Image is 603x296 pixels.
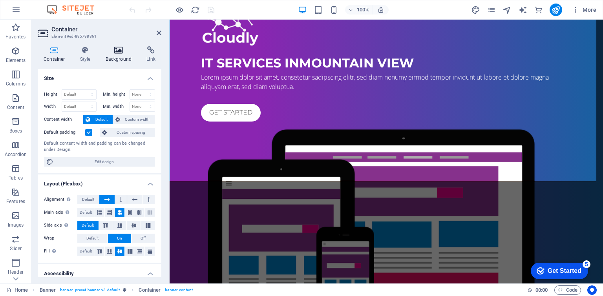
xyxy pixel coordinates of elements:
[487,5,496,15] i: Pages (Ctrl+Alt+S)
[38,69,161,83] h4: Size
[5,34,26,40] p: Favorites
[518,5,528,15] button: text_generator
[77,247,95,256] button: Default
[103,104,130,109] label: Min. width
[345,5,373,15] button: 100%
[6,57,26,64] p: Elements
[56,157,153,167] span: Edit design
[502,5,512,15] i: Navigator
[44,104,62,109] label: Width
[74,46,100,63] h4: Style
[487,5,496,15] button: pages
[122,115,153,124] span: Custom width
[86,234,99,243] span: Default
[534,5,543,15] button: commerce
[8,222,24,228] p: Images
[502,5,512,15] button: navigator
[108,234,131,243] button: On
[554,285,581,295] button: Code
[551,5,560,15] i: Publish
[44,247,77,256] label: Fill
[471,5,480,15] i: Design (Ctrl+Alt+Y)
[59,285,120,295] span: . banner .preset-banner-v3-default
[77,234,108,243] button: Default
[190,5,200,15] button: reload
[109,128,153,137] span: Custom spacing
[123,288,126,292] i: This element is a customizable preset
[77,208,95,217] button: Default
[38,174,161,189] h4: Layout (Flexbox)
[45,5,104,15] img: Editor Logo
[6,198,25,205] p: Features
[44,128,85,137] label: Default padding
[82,221,94,230] span: Default
[587,285,597,295] button: Usercentrics
[80,247,92,256] span: Default
[44,221,77,230] label: Side axis
[6,285,28,295] a: Click to cancel selection. Double-click to open Pages
[44,234,77,243] label: Wrap
[541,287,542,293] span: :
[44,140,155,153] div: Default content width and padding can be changed under Design.
[40,285,56,295] span: Click to select. Double-click to edit
[558,285,577,295] span: Code
[518,5,527,15] i: AI Writer
[113,115,155,124] button: Custom width
[10,245,22,252] p: Slider
[141,46,161,63] h4: Link
[117,234,122,243] span: On
[6,4,64,20] div: Get Started 5 items remaining, 0% complete
[58,2,66,9] div: 5
[38,264,161,278] h4: Accessibility
[83,115,113,124] button: Default
[51,33,146,40] h3: Element #ed-895798861
[191,5,200,15] i: Reload page
[377,6,384,13] i: On resize automatically adjust zoom level to fit chosen device.
[82,195,94,204] span: Default
[471,5,481,15] button: design
[550,4,562,16] button: publish
[535,285,548,295] span: 00 00
[44,195,77,204] label: Alignment
[6,81,26,87] p: Columns
[164,285,192,295] span: . banner-content
[100,46,141,63] h4: Background
[9,175,23,181] p: Tables
[8,269,24,275] p: Header
[77,195,99,204] button: Default
[103,92,130,96] label: Min. height
[139,285,161,295] span: Click to select. Double-click to edit
[80,208,92,217] span: Default
[9,128,22,134] p: Boxes
[93,115,110,124] span: Default
[357,5,369,15] h6: 100%
[175,5,184,15] button: Click here to leave preview mode and continue editing
[568,4,599,16] button: More
[23,9,57,16] div: Get Started
[51,26,161,33] h2: Container
[77,221,99,230] button: Default
[141,234,146,243] span: Off
[44,92,62,96] label: Height
[7,104,24,111] p: Content
[534,5,543,15] i: Commerce
[5,151,27,158] p: Accordion
[44,157,155,167] button: Edit design
[132,234,155,243] button: Off
[44,115,83,124] label: Content width
[572,6,596,14] span: More
[100,128,155,137] button: Custom spacing
[38,46,74,63] h4: Container
[44,208,77,217] label: Main axis
[527,285,548,295] h6: Session time
[40,285,193,295] nav: breadcrumb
